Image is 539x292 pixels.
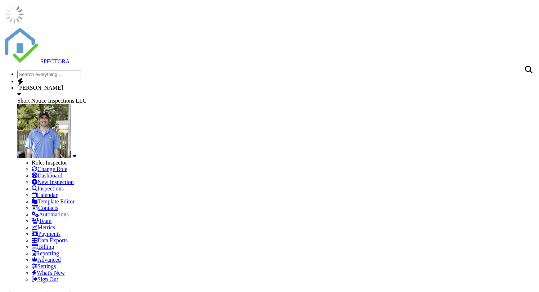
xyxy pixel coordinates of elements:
[32,237,68,243] a: Data Exports
[3,58,70,64] a: SPECTORA
[3,27,39,63] img: The Best Home Inspection Software - Spectora
[32,179,74,185] a: New Inspection
[32,263,56,269] a: Settings
[32,166,67,172] a: Change Role
[32,211,69,217] a: Automations
[32,276,58,282] a: Sign Out
[32,192,58,198] a: Calendar
[32,205,58,211] a: Contacts
[32,224,55,230] a: Metrics
[32,198,75,205] a: Template Editor
[32,218,51,224] a: Team
[32,244,54,250] a: Billing
[32,257,61,263] a: Advanced
[17,71,81,78] input: Search everything...
[40,58,70,64] span: SPECTORA
[3,3,26,26] img: loading-93afd81d04378562ca97960a6d0abf470c8f8241ccf6a1b4da771bf876922d1b.gif
[17,98,536,104] div: Short Notice Inspections LLC
[32,250,59,256] a: Reporting
[17,85,536,91] div: [PERSON_NAME]
[32,185,64,192] a: Inspections
[17,104,71,158] img: 0u3a6329.jpeg
[32,270,65,276] a: What's New
[32,231,60,237] a: Payments
[32,160,67,166] span: Role: Inspector
[32,172,62,179] a: Dashboard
